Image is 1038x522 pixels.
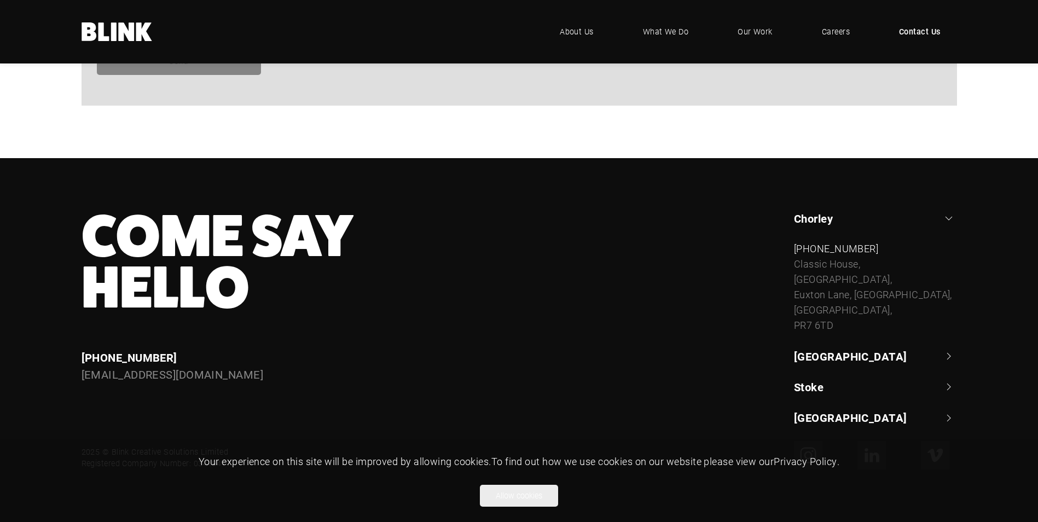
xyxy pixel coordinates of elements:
[199,455,839,468] span: Your experience on this site will be improved by allowing cookies. To find out how we use cookies...
[627,15,705,48] a: What We Do
[721,15,789,48] a: Our Work
[794,242,878,255] a: [PHONE_NUMBER]
[82,22,153,41] a: Home
[82,211,601,314] h3: Come Say Hello
[738,26,773,38] span: Our Work
[480,485,558,507] button: Allow cookies
[822,26,850,38] span: Careers
[899,26,941,38] span: Contact Us
[805,15,866,48] a: Careers
[794,410,957,425] a: [GEOGRAPHIC_DATA]
[82,367,264,381] a: [EMAIL_ADDRESS][DOMAIN_NAME]
[774,455,837,468] a: Privacy Policy
[883,15,957,48] a: Contact Us
[794,257,957,333] div: Classic House, [GEOGRAPHIC_DATA], Euxton Lane, [GEOGRAPHIC_DATA], [GEOGRAPHIC_DATA], PR7 6TD
[794,379,957,395] a: Stoke
[560,26,594,38] span: About Us
[543,15,610,48] a: About Us
[82,350,177,364] a: [PHONE_NUMBER]
[794,211,957,226] a: Chorley
[794,349,957,364] a: [GEOGRAPHIC_DATA]
[643,26,689,38] span: What We Do
[794,241,957,333] div: Chorley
